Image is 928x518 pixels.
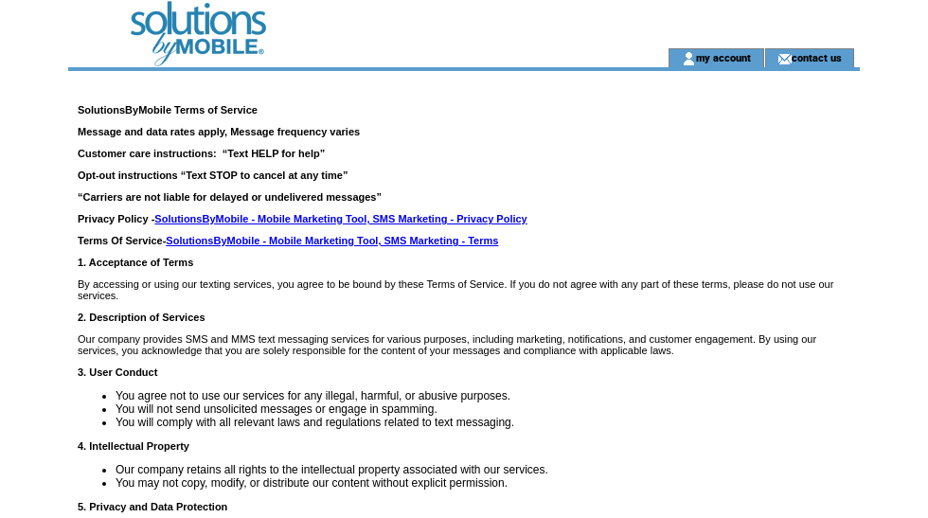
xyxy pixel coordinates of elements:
[78,148,325,159] strong: Customer care instructions: “Text HELP for help”
[696,51,751,63] a: my account
[78,235,498,246] strong: Terms Of Service-
[78,440,189,452] strong: 4. Intellectual Property
[78,213,527,224] strong: Privacy Policy -
[78,257,193,268] strong: 1. Acceptance of Terms
[78,366,157,378] strong: 3. User Conduct
[78,278,860,301] p: By accessing or using our texting services, you agree to be bound by these Terms of Service. If y...
[78,104,258,116] strong: SolutionsByMobile Terms of Service
[116,476,860,490] li: You may not copy, modify, or distribute our content without explicit permission.
[116,463,860,476] li: Our company retains all rights to the intellectual property associated with our services.
[78,312,205,323] strong: 2. Description of Services
[682,51,696,66] img: account_icon.gif;jsessionid=59EB641B8EFF4E18F91E71D9227AEB5A
[78,501,227,512] strong: 5. Privacy and Data Protection
[154,213,526,224] a: SolutionsByMobile - Mobile Marketing Tool, SMS Marketing - Privacy Policy
[78,191,382,203] strong: “Carriers are not liable for delayed or undelivered messages”
[116,402,860,416] li: You will not send unsolicited messages or engage in spamming.
[777,51,792,66] img: contact_us_icon.gif;jsessionid=59EB641B8EFF4E18F91E71D9227AEB5A
[78,333,860,356] p: Our company provides SMS and MMS text messaging services for various purposes, including marketin...
[78,126,360,137] strong: Message and data rates apply, Message frequency varies
[116,389,860,402] li: You agree not to use our services for any illegal, harmful, or abusive purposes.
[78,170,348,181] strong: Opt-out instructions “Text STOP to cancel at any time”
[792,51,842,63] a: contact us
[166,235,498,246] a: SolutionsByMobile - Mobile Marketing Tool, SMS Marketing - Terms
[116,416,860,429] li: You will comply with all relevant laws and regulations related to text messaging.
